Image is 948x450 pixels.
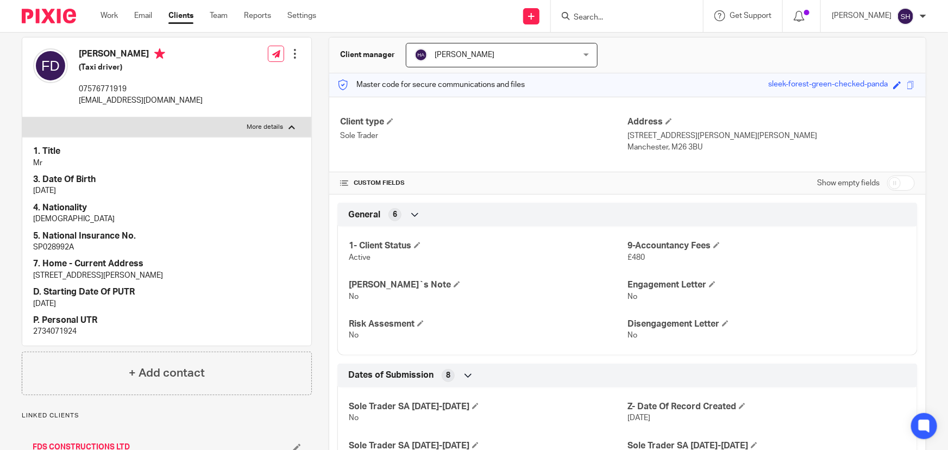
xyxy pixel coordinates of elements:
h4: Disengagement Letter [627,318,906,330]
p: SP028992A [33,242,300,253]
span: No [627,332,637,339]
span: [DATE] [627,414,650,422]
span: Get Support [730,12,771,20]
span: Dates of Submission [348,370,434,381]
h4: 7. Home - Current Address [33,258,300,270]
h4: CUSTOM FIELDS [340,179,627,187]
span: £480 [627,254,645,261]
p: [STREET_ADDRESS][PERSON_NAME] [33,270,300,281]
span: No [349,332,359,339]
h4: Client type [340,116,627,128]
p: 07576771919 [79,84,203,95]
h4: 4. Nationality [33,202,300,214]
a: Work [101,10,118,21]
a: Reports [244,10,271,21]
h4: [PERSON_NAME] [79,48,203,62]
h4: Address [627,116,915,128]
p: More details [247,123,283,132]
p: Master code for secure communications and files [337,79,525,90]
a: Clients [168,10,193,21]
img: svg%3E [897,8,914,25]
p: [DEMOGRAPHIC_DATA] [33,214,300,224]
input: Search [573,13,670,23]
label: Show empty fields [817,178,880,189]
h4: Risk Assesment [349,318,627,330]
span: 8 [446,370,450,381]
span: Active [349,254,371,261]
img: svg%3E [415,48,428,61]
img: Pixie [22,9,76,23]
h4: 3. Date Of Birth [33,174,300,185]
p: Mr [33,158,300,168]
span: General [348,209,380,221]
span: No [349,414,359,422]
p: Sole Trader [340,130,627,141]
h4: 1. Title [33,146,300,157]
span: [PERSON_NAME] [435,51,494,59]
p: [DATE] [33,185,300,196]
span: 6 [393,209,397,220]
h5: (Taxi driver) [79,62,203,73]
p: [EMAIL_ADDRESS][DOMAIN_NAME] [79,95,203,106]
p: Manchester, M26 3BU [627,142,915,153]
div: sleek-forest-green-checked-panda [768,79,888,91]
h4: [PERSON_NAME]`s Note [349,279,627,291]
h4: P. Personal UTR [33,315,300,326]
h4: D. Starting Date Of PUTR [33,286,300,298]
h4: + Add contact [129,365,205,382]
span: No [349,293,359,301]
a: Settings [287,10,316,21]
p: 2734071924 [33,326,300,337]
i: Primary [154,48,165,59]
h4: Sole Trader SA [DATE]-[DATE] [349,401,627,412]
h4: 1- Client Status [349,240,627,252]
p: [DATE] [33,298,300,309]
p: Linked clients [22,411,312,420]
span: No [627,293,637,301]
a: Team [210,10,228,21]
p: [PERSON_NAME] [832,10,892,21]
p: [STREET_ADDRESS][PERSON_NAME][PERSON_NAME] [627,130,915,141]
a: Email [134,10,152,21]
h4: Z- Date Of Record Created [627,401,906,412]
h3: Client manager [340,49,395,60]
img: svg%3E [33,48,68,83]
h4: 9-Accountancy Fees [627,240,906,252]
h4: 5. National Insurance No. [33,230,300,242]
h4: Engagement Letter [627,279,906,291]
